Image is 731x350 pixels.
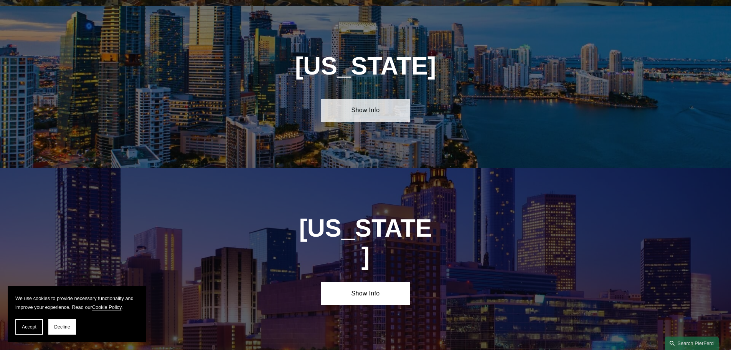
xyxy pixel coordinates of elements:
[321,282,410,305] a: Show Info
[92,304,122,310] a: Cookie Policy
[15,294,138,312] p: We use cookies to provide necessary functionality and improve your experience. Read our .
[276,52,455,80] h1: [US_STATE]
[15,319,43,335] button: Accept
[54,324,70,330] span: Decline
[22,324,36,330] span: Accept
[665,337,719,350] a: Search this site
[299,214,433,270] h1: [US_STATE]
[8,286,146,342] section: Cookie banner
[321,99,410,122] a: Show Info
[48,319,76,335] button: Decline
